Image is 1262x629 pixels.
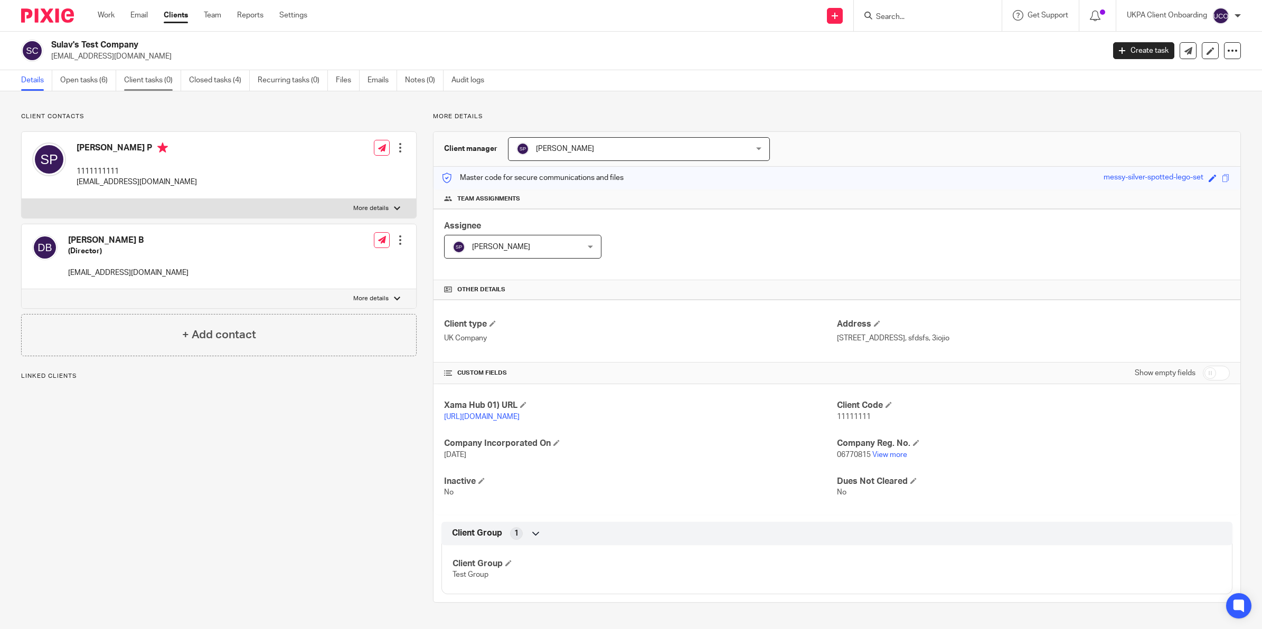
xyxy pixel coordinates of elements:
p: More details [433,112,1241,121]
span: 06770815 [837,451,871,459]
span: [PERSON_NAME] [472,243,530,251]
p: More details [353,204,389,213]
p: UKPA Client Onboarding [1127,10,1207,21]
a: Emails [368,70,397,91]
span: 1 [514,528,519,539]
h4: Xama Hub 01) URL [444,400,837,411]
a: Recurring tasks (0) [258,70,328,91]
img: svg%3E [516,142,529,155]
h4: [PERSON_NAME] P [77,142,197,156]
a: Settings [279,10,307,21]
p: [EMAIL_ADDRESS][DOMAIN_NAME] [77,177,197,187]
span: Assignee [444,222,481,230]
div: messy-silver-spotted-lego-set [1104,172,1203,184]
a: Reports [237,10,263,21]
p: [EMAIL_ADDRESS][DOMAIN_NAME] [68,268,189,278]
i: Primary [157,142,168,153]
h4: Client Code [837,400,1230,411]
h4: [PERSON_NAME] B [68,235,189,246]
img: svg%3E [1212,7,1229,24]
img: svg%3E [453,241,465,253]
a: Closed tasks (4) [189,70,250,91]
span: [PERSON_NAME] [536,145,594,153]
a: Work [98,10,115,21]
h4: + Add contact [182,327,256,343]
h4: Inactive [444,476,837,487]
a: Open tasks (6) [60,70,116,91]
p: 1111111111 [77,166,197,177]
span: No [444,489,454,496]
span: 11111111 [837,413,871,421]
h4: Client type [444,319,837,330]
h4: Company Incorporated On [444,438,837,449]
a: Email [130,10,148,21]
a: Details [21,70,52,91]
img: svg%3E [32,142,66,176]
p: [EMAIL_ADDRESS][DOMAIN_NAME] [51,51,1097,62]
img: svg%3E [32,235,58,260]
h4: Company Reg. No. [837,438,1230,449]
a: Audit logs [451,70,492,91]
span: Team assignments [457,195,520,203]
a: Clients [164,10,188,21]
span: Test Group [453,571,488,578]
h2: Sulav's Test Company [51,40,888,51]
span: Other details [457,285,505,294]
input: Search [875,13,970,22]
h4: Client Group [453,558,837,569]
a: Notes (0) [405,70,444,91]
p: Client contacts [21,112,417,121]
span: No [837,489,846,496]
p: Linked clients [21,372,417,380]
h4: Address [837,319,1230,330]
img: Pixie [21,8,74,23]
span: [DATE] [444,451,466,459]
a: Client tasks (0) [124,70,181,91]
span: Get Support [1028,12,1068,19]
span: Client Group [452,528,502,539]
a: [URL][DOMAIN_NAME] [444,413,520,421]
a: Create task [1113,42,1174,59]
p: More details [353,294,389,303]
a: View more [872,451,907,459]
img: svg%3E [21,40,43,62]
p: Master code for secure communications and files [441,173,624,183]
p: UK Company [444,333,837,344]
a: Team [204,10,221,21]
p: [STREET_ADDRESS], sfdsfs, 3iojio [837,333,1230,344]
label: Show empty fields [1135,368,1195,378]
h4: Dues Not Cleared [837,476,1230,487]
h5: (Director) [68,246,189,256]
h3: Client manager [444,144,497,154]
a: Files [336,70,360,91]
h4: CUSTOM FIELDS [444,369,837,377]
